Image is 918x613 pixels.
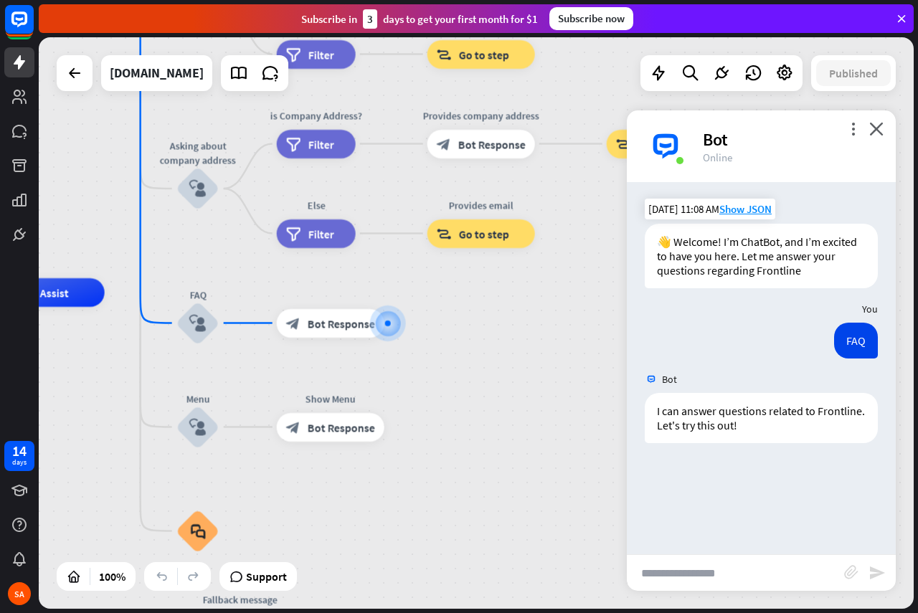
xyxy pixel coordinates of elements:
span: You [862,303,878,315]
i: block_faq [190,523,205,539]
div: Else [266,198,366,212]
span: Filter [308,137,334,151]
div: FAQ [834,323,878,358]
div: Asking about company address [155,138,241,167]
i: send [869,564,886,581]
span: Go to step [459,47,509,62]
div: Online [703,151,879,164]
div: Menu [155,391,241,406]
div: Subscribe in days to get your first month for $1 [301,9,538,29]
div: 14 [12,445,27,457]
div: Show Menu [266,391,395,406]
i: block_bot_response [437,137,451,151]
i: filter [286,227,301,241]
div: Back to Menu [596,108,725,123]
div: Provides company address [417,108,546,123]
div: Fallback message [176,592,305,607]
i: block_attachment [844,565,858,579]
span: Support [246,565,287,588]
span: AI Assist [28,285,69,300]
div: 100% [95,565,130,588]
span: Show JSON [719,202,772,216]
span: Bot Response [308,420,375,434]
i: block_user_input [189,419,207,436]
div: 👋 Welcome! I’m ChatBot, and I’m excited to have you here. Let me answer your questions regarding ... [645,224,878,288]
i: block_bot_response [286,420,301,434]
div: Bot [703,128,879,151]
i: block_user_input [189,180,207,197]
button: Open LiveChat chat widget [11,6,55,49]
i: block_goto [437,47,452,62]
div: [DATE] 11:08 AM [645,199,775,219]
i: filter [286,137,301,151]
div: is Company Address? [266,108,366,123]
div: thefrontline.org.uk [110,55,204,91]
span: Filter [308,227,334,241]
i: block_bot_response [286,316,301,331]
i: block_goto [616,137,631,151]
div: days [12,457,27,467]
i: more_vert [846,122,860,136]
span: Bot Response [308,316,375,331]
i: filter [286,47,301,62]
span: Bot [662,373,677,386]
div: I can answer questions related to Frontline. Let's try this out! [645,393,878,443]
span: Bot Response [458,137,526,151]
i: close [869,122,884,136]
div: Subscribe now [549,7,633,30]
div: FAQ [155,288,241,302]
div: SA [8,582,31,605]
span: Filter [308,47,334,62]
a: 14 days [4,441,34,471]
i: block_user_input [189,315,207,332]
span: Go to step [459,227,509,241]
i: block_goto [437,227,452,241]
div: 3 [363,9,377,29]
div: Provides email [417,198,546,212]
button: Published [816,60,891,86]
